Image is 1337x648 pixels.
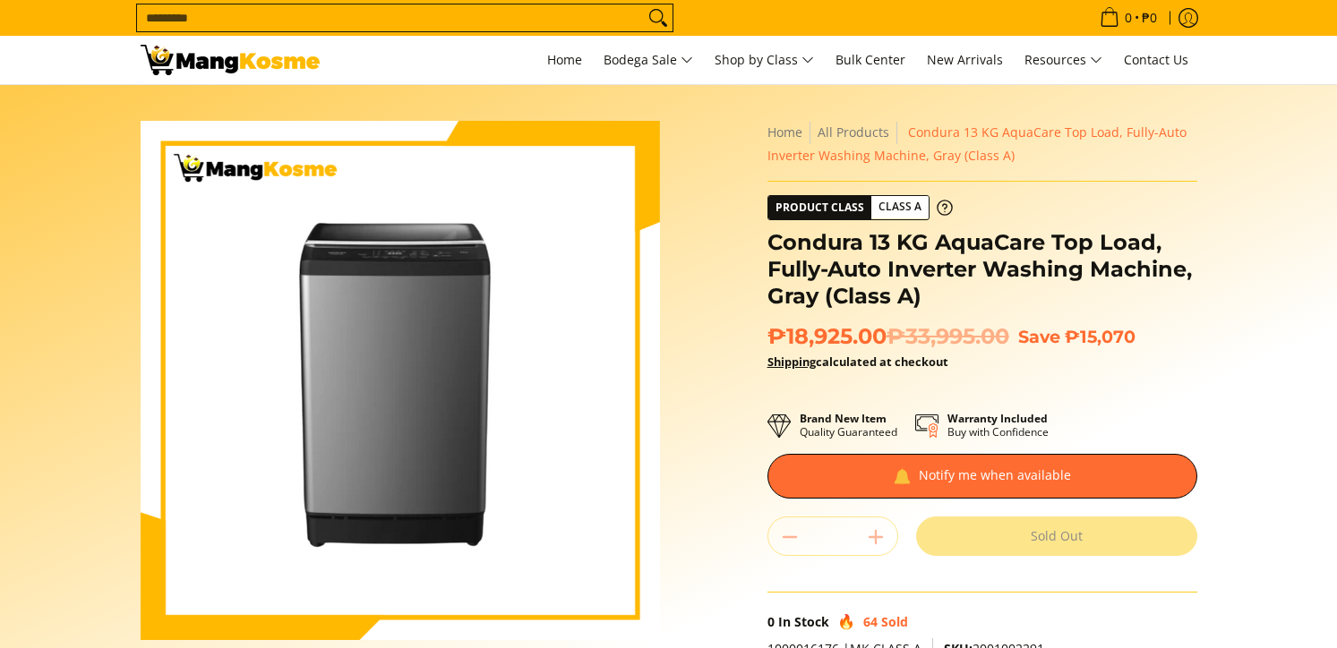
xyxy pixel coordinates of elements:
[863,613,878,630] span: 64
[338,36,1197,84] nav: Main Menu
[768,196,871,219] span: Product Class
[706,36,823,84] a: Shop by Class
[1122,12,1135,24] span: 0
[836,51,905,68] span: Bulk Center
[1018,326,1060,347] span: Save
[604,49,693,72] span: Bodega Sale
[881,613,908,630] span: Sold
[1094,8,1162,28] span: •
[947,411,1048,426] strong: Warranty Included
[141,45,320,75] img: Condura 13KG AquaCare Top Load Inverter Washing Machine l Mang Kosme
[141,121,660,640] img: Condura 13 KG AquaCare Top Load, Fully-Auto Inverter Washing Machine, Gray (Class A)
[827,36,914,84] a: Bulk Center
[767,124,1187,164] span: Condura 13 KG AquaCare Top Load, Fully-Auto Inverter Washing Machine, Gray (Class A)
[1024,49,1102,72] span: Resources
[778,613,829,630] span: In Stock
[595,36,702,84] a: Bodega Sale
[800,412,897,439] p: Quality Guaranteed
[1139,12,1160,24] span: ₱0
[767,354,816,370] a: Shipping
[767,613,775,630] span: 0
[1124,51,1188,68] span: Contact Us
[767,121,1197,167] nav: Breadcrumbs
[767,354,948,370] strong: calculated at checkout
[887,323,1009,350] del: ₱33,995.00
[927,51,1003,68] span: New Arrivals
[547,51,582,68] span: Home
[871,196,929,218] span: Class A
[767,229,1197,310] h1: Condura 13 KG AquaCare Top Load, Fully-Auto Inverter Washing Machine, Gray (Class A)
[1065,326,1136,347] span: ₱15,070
[715,49,814,72] span: Shop by Class
[767,195,953,220] a: Product Class Class A
[644,4,673,31] button: Search
[767,323,1009,350] span: ₱18,925.00
[767,124,802,141] a: Home
[1115,36,1197,84] a: Contact Us
[947,412,1049,439] p: Buy with Confidence
[918,36,1012,84] a: New Arrivals
[800,411,887,426] strong: Brand New Item
[538,36,591,84] a: Home
[1016,36,1111,84] a: Resources
[818,124,889,141] a: All Products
